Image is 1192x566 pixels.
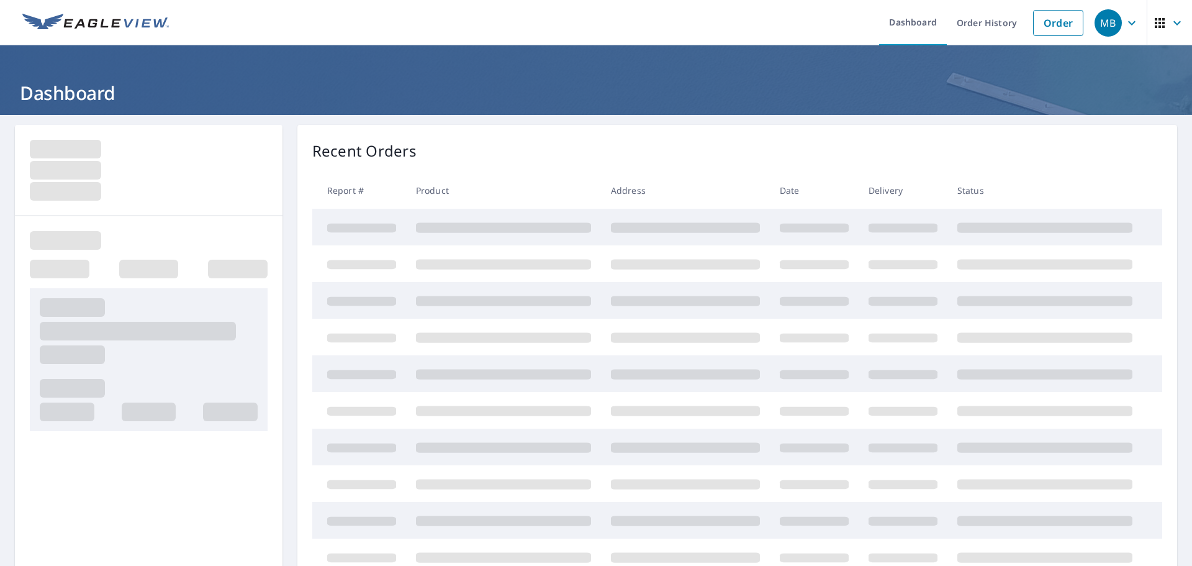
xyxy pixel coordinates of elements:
[859,172,947,209] th: Delivery
[1095,9,1122,37] div: MB
[22,14,169,32] img: EV Logo
[1033,10,1083,36] a: Order
[406,172,601,209] th: Product
[312,172,406,209] th: Report #
[947,172,1142,209] th: Status
[770,172,859,209] th: Date
[601,172,770,209] th: Address
[312,140,417,162] p: Recent Orders
[15,80,1177,106] h1: Dashboard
